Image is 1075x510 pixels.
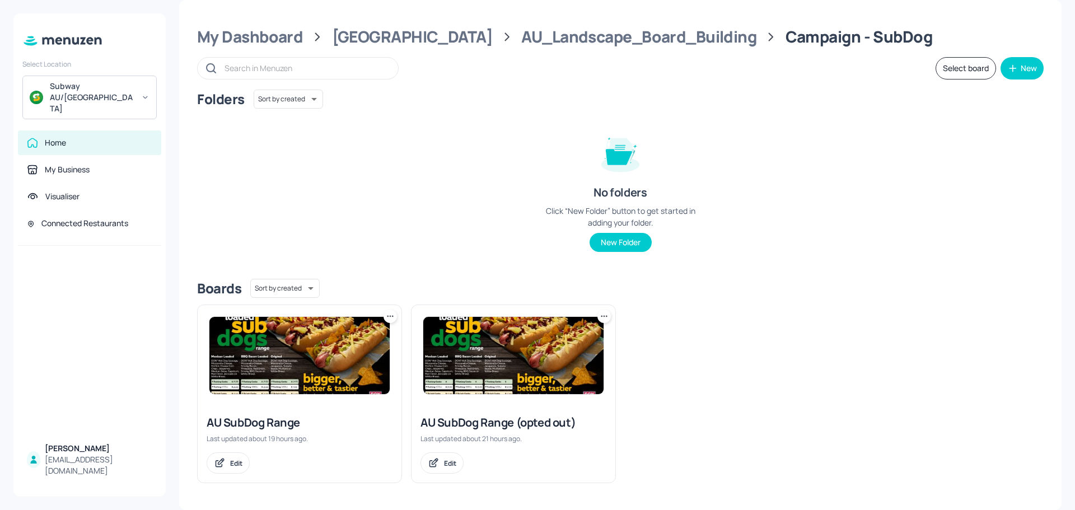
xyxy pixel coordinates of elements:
div: Last updated about 19 hours ago. [207,434,392,443]
div: Campaign - SubDog [786,27,932,47]
div: AU SubDog Range [207,415,392,431]
button: New [1001,57,1044,79]
div: Click “New Folder” button to get started in adding your folder. [536,205,704,228]
div: Sort by created [254,88,323,110]
img: 2025-09-01-1756690132041elouzptm4n.jpeg [423,317,604,394]
div: Visualiser [45,191,80,202]
div: My Business [45,164,90,175]
div: Edit [230,458,242,468]
button: Select board [936,57,996,79]
div: Home [45,137,66,148]
div: [GEOGRAPHIC_DATA] [332,27,493,47]
button: New Folder [590,233,652,252]
div: New [1021,64,1037,72]
div: Select Location [22,59,157,69]
div: Boards [197,279,241,297]
div: AU SubDog Range (opted out) [420,415,606,431]
div: Connected Restaurants [41,218,128,229]
div: Folders [197,90,245,108]
div: AU_Landscape_Board_Building [521,27,756,47]
div: My Dashboard [197,27,303,47]
div: Edit [444,458,456,468]
input: Search in Menuzen [225,60,387,76]
img: avatar [30,91,43,104]
div: [EMAIL_ADDRESS][DOMAIN_NAME] [45,454,152,476]
div: Subway AU/[GEOGRAPHIC_DATA] [50,81,134,114]
img: 2025-09-01-1756700748201pc31hqpmjd.jpeg [209,317,390,394]
img: folder-empty [592,124,648,180]
div: [PERSON_NAME] [45,443,152,454]
div: Last updated about 21 hours ago. [420,434,606,443]
div: No folders [593,185,647,200]
div: Sort by created [250,277,320,300]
